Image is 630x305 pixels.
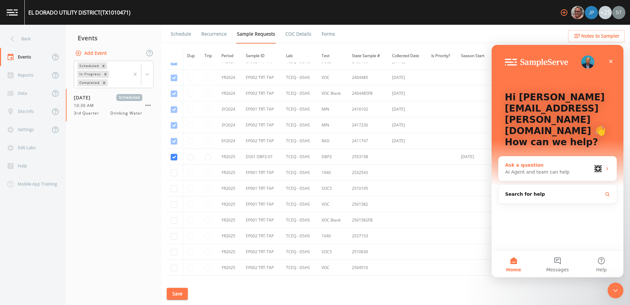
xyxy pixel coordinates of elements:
[242,117,282,133] td: EP002 TRT-TAP
[242,276,282,291] td: EP002 TRT-TAP
[318,228,348,244] td: 1040
[318,165,348,181] td: 1040
[183,49,201,63] th: Dup
[217,49,242,63] th: Period
[571,6,585,19] div: Mike Franklin
[348,212,388,228] td: 2501582FB
[242,244,282,260] td: EP002 TRT-TAP
[348,149,388,165] td: 2553158
[217,165,242,181] td: YR2025
[217,101,242,117] td: 3Y2024
[282,244,318,260] td: TCEQ - DSHS
[217,181,242,196] td: YR2025
[318,149,348,165] td: DBP2
[571,6,584,19] img: e2d790fa78825a4bb76dcb6ab311d44c
[318,181,348,196] td: SOC5
[427,49,457,63] th: Is Priority?
[457,149,492,165] td: [DATE]
[282,196,318,212] td: TCEQ - DSHS
[242,133,282,149] td: EP002 TRT-TAP
[217,228,242,244] td: YR2025
[242,85,282,101] td: EP002 TRT-TAP
[282,85,318,101] td: TCEQ - DSHS
[242,181,282,196] td: EP001 TRT-TAP
[585,6,598,19] img: 41241ef155101aa6d92a04480b0d0000
[457,49,492,63] th: Season Start
[581,32,619,40] span: Notes to Sampler
[348,117,388,133] td: 2417230
[242,149,282,165] td: DS01 DBP2-01
[388,133,427,149] td: [DATE]
[217,276,242,291] td: YR2025
[242,70,282,85] td: EP002 TRT-TAP
[318,196,348,212] td: VOC
[318,133,348,149] td: RAD
[318,244,348,260] td: SOC5
[388,49,427,63] th: Collected Date
[348,49,388,63] th: State Sample #
[242,49,282,63] th: Sample ID
[348,196,388,212] td: 2501582
[66,30,161,46] div: Events
[318,212,348,228] td: VOC Blank
[318,260,348,276] td: VOC
[585,6,598,19] div: Joshua gere Paul
[236,25,276,44] a: Sample Requests
[318,70,348,85] td: VOC
[200,25,228,43] a: Recurrence
[318,85,348,101] td: VOC Blank
[242,101,282,117] td: EP001 TRT-TAP
[321,25,336,43] a: Forms
[74,110,103,116] span: 3rd Quarter
[612,6,625,19] img: 8315ae1e0460c39f28dd315f8b59d613
[282,101,318,117] td: TCEQ - DSHS
[217,133,242,149] td: 6Y2024
[348,101,388,117] td: 2416102
[282,49,318,63] th: Lab
[217,196,242,212] td: YR2025
[348,260,388,276] td: 2504510
[66,89,161,122] a: [DATE]Scheduled10:30 AM3rd QuarterDrinking Water
[348,181,388,196] td: 2510195
[282,149,318,165] td: TCEQ - DSHS
[242,228,282,244] td: EP002 TRT-TAP
[102,71,109,78] div: Remove In Progress
[217,212,242,228] td: YR2025
[217,149,242,165] td: YR2025
[100,79,108,86] div: Remove Completed
[77,62,100,69] div: Scheduled
[74,47,109,59] button: Add Event
[77,71,102,78] div: In Progress
[282,228,318,244] td: TCEQ - DSHS
[100,62,107,69] div: Remove Scheduled
[242,196,282,212] td: EP001 TRT-TAP
[282,276,318,291] td: TCEQ - DSHS
[110,110,142,116] span: Drinking Water
[217,70,242,85] td: YR2024
[388,117,427,133] td: [DATE]
[348,244,388,260] td: 2510630
[282,181,318,196] td: TCEQ - DSHS
[282,70,318,85] td: TCEQ - DSHS
[318,101,348,117] td: MIN
[348,165,388,181] td: 2532543
[170,25,192,43] a: Schedule
[348,133,388,149] td: 2411747
[217,85,242,101] td: YR2024
[242,260,282,276] td: EP002 TRT-TAP
[348,85,388,101] td: 2404485FB
[348,228,388,244] td: 2537153
[7,9,18,16] img: logo
[318,117,348,133] td: MIN
[348,276,388,291] td: 2504510FB
[242,212,282,228] td: EP001 TRT-TAP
